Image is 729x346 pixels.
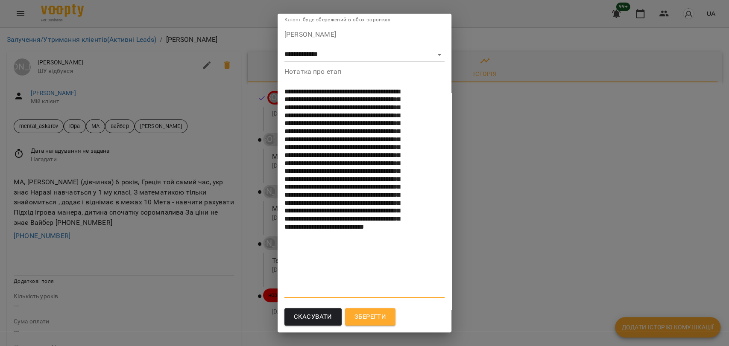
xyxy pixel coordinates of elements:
span: Зберегти [354,311,386,323]
button: Скасувати [284,308,342,326]
label: Нотатка про етап [284,68,445,75]
button: Зберегти [345,308,395,326]
label: [PERSON_NAME] [284,31,445,38]
span: Скасувати [294,311,332,323]
p: Клієнт буде збережений в обох воронках [284,16,445,24]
